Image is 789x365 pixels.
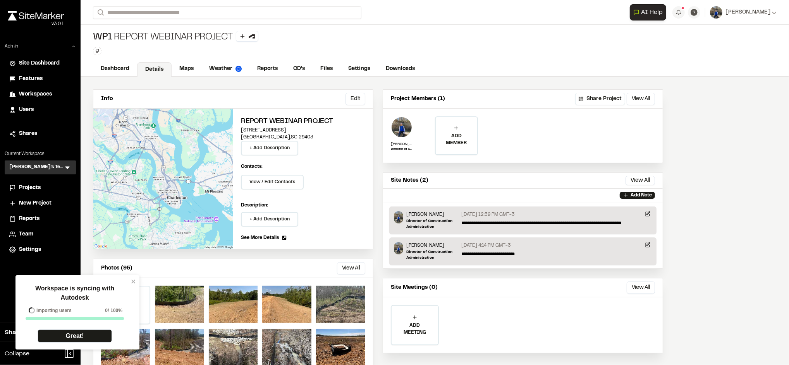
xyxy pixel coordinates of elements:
a: Reports [249,61,285,76]
span: Features [19,75,43,83]
img: Troy Brennan [394,242,403,254]
span: Share Workspace [5,328,57,337]
button: View All [627,93,655,105]
a: Downloads [378,61,423,76]
span: See More Details [241,234,279,241]
p: [PERSON_NAME] [406,242,459,249]
p: Workspace is syncing with Autodesk [21,284,129,302]
span: Workspaces [19,90,52,99]
button: Open AI Assistant [630,4,666,20]
a: Dashboard [93,61,137,76]
p: Admin [5,43,18,50]
span: 0 / [105,307,109,314]
img: rebrand.png [8,11,64,20]
a: Files [313,61,340,76]
button: Edit Tags [93,47,101,55]
span: Reports [19,215,40,223]
a: Shares [9,130,71,138]
p: Director of Construction Administration [406,218,459,230]
a: New Project [9,199,71,208]
button: View All [337,262,365,275]
span: [PERSON_NAME] [725,8,770,17]
p: Current Workspace [5,150,76,157]
span: Site Dashboard [19,59,60,68]
span: Settings [19,246,41,254]
p: Director of Construction Administration [391,147,413,152]
a: Weather [201,61,249,76]
p: Contacts: [241,163,263,170]
div: Oh geez...please don't... [8,20,64,27]
p: Photos (95) [101,264,132,273]
a: Reports [9,215,71,223]
span: WP1 [93,31,112,44]
a: Great! [38,329,112,343]
button: + Add Description [241,212,298,227]
button: View All [627,281,655,294]
p: [PERSON_NAME] [406,211,459,218]
div: Importing users [26,307,72,314]
button: close [131,278,136,285]
div: Report Webinar Project [93,31,258,44]
p: Project Members (1) [391,95,445,103]
button: Search [93,6,107,19]
p: [DATE] 4:14 PM GMT-3 [462,242,511,249]
p: Description: [241,202,365,209]
span: Shares [19,130,37,138]
p: Add Note [631,192,652,199]
p: [GEOGRAPHIC_DATA] , SC 29403 [241,134,365,141]
p: [PERSON_NAME] [391,141,413,147]
h2: Report Webinar Project [241,116,365,127]
button: [PERSON_NAME] [710,6,777,19]
a: Site Dashboard [9,59,71,68]
p: [DATE] 12:59 PM GMT-3 [462,211,515,218]
a: Details [137,62,172,77]
a: Features [9,75,71,83]
a: CD's [285,61,313,76]
span: 100% [110,307,122,314]
a: Team [9,230,71,239]
p: ADD MEMBER [436,133,477,147]
p: Site Meetings (0) [391,283,438,292]
p: Site Notes (2) [391,176,428,185]
img: User [710,6,722,19]
span: Users [19,106,34,114]
span: AI Help [641,8,663,17]
span: Team [19,230,33,239]
button: + Add Description [241,141,298,155]
p: [STREET_ADDRESS] [241,127,365,134]
h3: [PERSON_NAME]'s Test [9,164,64,171]
p: Info [101,95,113,103]
a: Workspaces [9,90,71,99]
img: Troy Brennan [391,116,413,138]
a: Projects [9,184,71,192]
div: Open AI Assistant [630,4,669,20]
a: Maps [172,61,201,76]
a: Settings [9,246,71,254]
button: Share Project [575,93,625,105]
button: View All [626,176,655,185]
a: Users [9,106,71,114]
a: Settings [340,61,378,76]
button: View / Edit Contacts [241,175,304,189]
button: Edit [346,93,365,105]
span: Collapse [5,349,29,358]
img: Troy Brennan [394,211,403,223]
p: ADD MEETING [392,322,438,336]
span: Projects [19,184,41,192]
span: New Project [19,199,52,208]
p: Director of Construction Administration [406,249,459,261]
img: precipai.png [235,66,242,72]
